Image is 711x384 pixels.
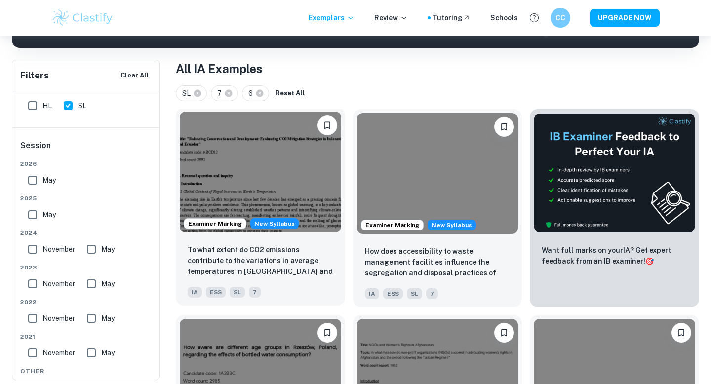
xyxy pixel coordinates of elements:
[526,9,543,26] button: Help and Feedback
[51,8,114,28] img: Clastify logo
[176,109,345,307] a: Examiner MarkingStarting from the May 2026 session, the ESS IA requirements have changed. We crea...
[250,218,299,229] div: Starting from the May 2026 session, the ESS IA requirements have changed. We created this exempla...
[101,244,115,255] span: May
[555,12,566,23] h6: CC
[428,220,476,230] span: New Syllabus
[250,218,299,229] span: New Syllabus
[671,323,691,343] button: Bookmark
[590,9,660,27] button: UPGRADE NOW
[383,288,403,299] span: ESS
[365,288,379,299] span: IA
[230,287,245,298] span: SL
[182,88,195,99] span: SL
[20,332,153,341] span: 2021
[433,12,471,23] a: Tutoring
[42,278,75,289] span: November
[542,245,687,267] p: Want full marks on your IA ? Get expert feedback from an IB examiner!
[101,347,115,358] span: May
[530,109,699,307] a: ThumbnailWant full marks on yourIA? Get expert feedback from an IB examiner!
[407,288,422,299] span: SL
[184,219,246,228] span: Examiner Marking
[42,313,75,324] span: November
[249,287,261,298] span: 7
[217,88,226,99] span: 7
[176,60,699,77] h1: All IA Examples
[20,298,153,307] span: 2022
[490,12,518,23] a: Schools
[374,12,408,23] p: Review
[494,323,514,343] button: Bookmark
[42,347,75,358] span: November
[20,263,153,272] span: 2023
[494,117,514,137] button: Bookmark
[353,109,522,307] a: Examiner MarkingStarting from the May 2026 session, the ESS IA requirements have changed. We crea...
[428,220,476,230] div: Starting from the May 2026 session, the ESS IA requirements have changed. We created this exempla...
[20,194,153,203] span: 2025
[20,69,49,82] h6: Filters
[365,246,511,279] p: How does accessibility to waste management facilities influence the segregation and disposal prac...
[42,244,75,255] span: November
[101,313,115,324] span: May
[78,100,86,111] span: SL
[361,221,423,230] span: Examiner Marking
[118,68,152,83] button: Clear All
[206,287,226,298] span: ESS
[101,278,115,289] span: May
[534,113,695,233] img: Thumbnail
[645,257,654,265] span: 🎯
[176,85,207,101] div: SL
[242,85,269,101] div: 6
[211,85,238,101] div: 7
[357,113,518,234] img: ESS IA example thumbnail: How does accessibility to waste manageme
[20,229,153,237] span: 2024
[309,12,355,23] p: Exemplars
[317,115,337,135] button: Bookmark
[273,86,308,101] button: Reset All
[317,323,337,343] button: Bookmark
[42,100,52,111] span: HL
[20,140,153,159] h6: Session
[426,288,438,299] span: 7
[248,88,257,99] span: 6
[188,244,333,278] p: To what extent do CO2 emissions contribute to the variations in average temperatures in Indonesia...
[551,8,570,28] button: CC
[42,209,56,220] span: May
[180,112,341,232] img: ESS IA example thumbnail: To what extent do CO2 emissions contribu
[20,159,153,168] span: 2026
[20,367,153,376] span: Other
[42,175,56,186] span: May
[188,287,202,298] span: IA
